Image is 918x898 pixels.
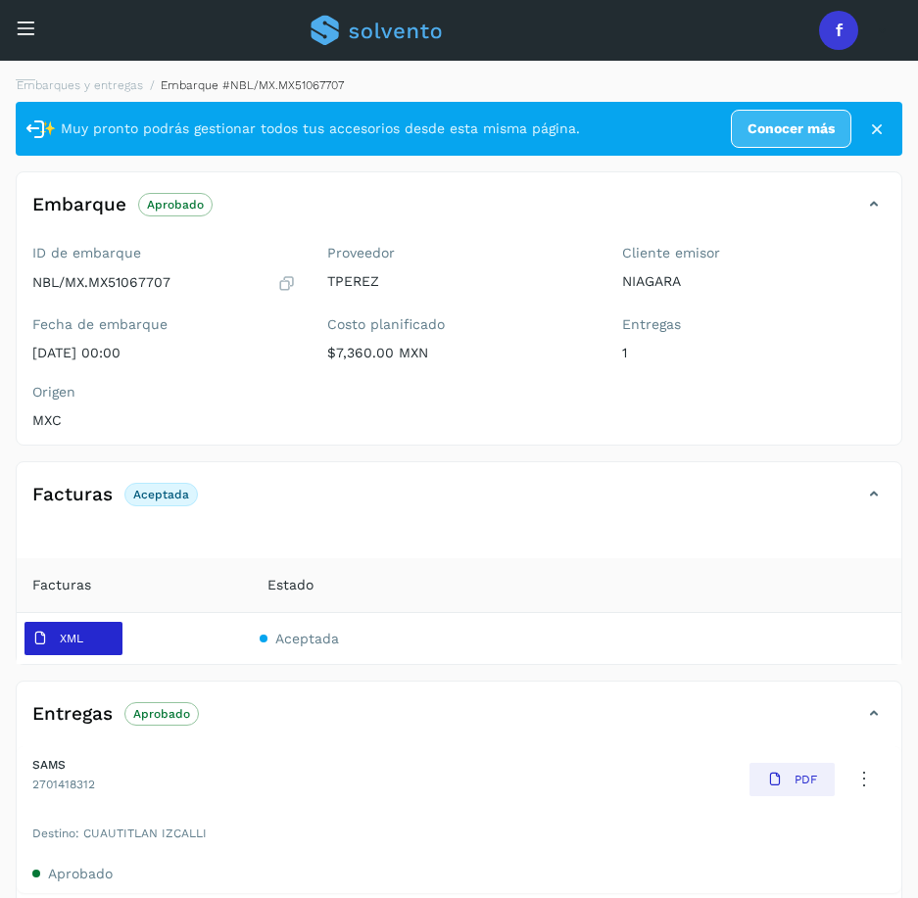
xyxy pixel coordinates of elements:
label: Entregas [622,316,886,333]
button: PDF [749,763,835,796]
span: Estado [267,575,314,595]
div: EmbarqueAprobado [17,188,901,237]
button: XML [24,622,122,655]
a: Conocer más [731,110,851,148]
a: Embarques y entregas [17,78,143,92]
p: $7,360.00 MXN [327,345,591,361]
span: Aprobado [48,866,113,881]
p: MXC [32,412,296,429]
p: NBL/MX.MX51067707 [32,274,170,291]
h4: Facturas [32,484,113,506]
div: EntregasAprobado [17,697,901,746]
label: ID de embarque [32,245,296,261]
p: 1 [622,345,886,361]
label: Origen [32,384,296,401]
span: Facturas [32,575,91,595]
span: Embarque #NBL/MX.MX51067707 [161,78,344,92]
p: NIAGARA [622,273,886,290]
span: SAMS [32,758,95,772]
div: FacturasAceptada [17,478,901,527]
span: Destino: CUAUTITLAN IZCALLI [32,825,886,842]
label: Proveedor [327,245,591,261]
label: Costo planificado [327,316,591,333]
p: [DATE] 00:00 [32,345,296,361]
span: ✨ Muy pronto podrás gestionar todos tus accesorios desde esta misma página. [39,118,580,139]
p: Aceptada [133,488,189,501]
nav: breadcrumb [16,76,902,94]
p: XML [60,632,83,645]
p: PDF [795,773,817,786]
div: Salir [14,108,33,151]
span: 2701418312 [32,778,95,791]
p: TPEREZ [327,273,591,290]
h4: Embarque [32,194,126,216]
label: Fecha de embarque [32,316,296,333]
p: Aprobado [147,198,204,212]
h4: Entregas [32,703,113,726]
p: Aprobado [133,707,190,721]
label: Cliente emisor [622,245,886,261]
span: Aceptada [275,631,339,646]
